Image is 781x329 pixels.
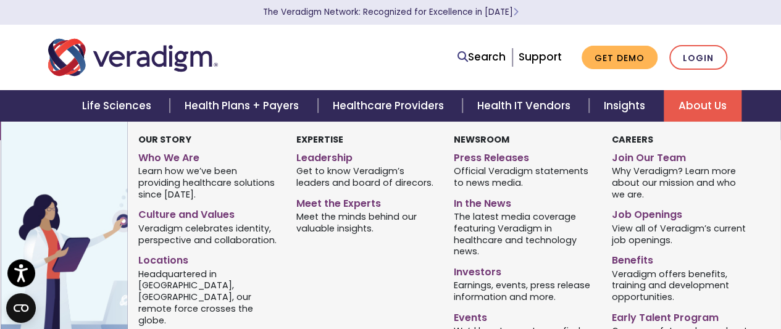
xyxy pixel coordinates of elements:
a: About Us [664,90,741,122]
a: Press Releases [454,147,593,165]
button: Open CMP widget [6,293,36,323]
a: Login [669,45,727,70]
span: Official Veradigm statements to news media. [454,165,593,189]
span: Learn More [513,6,519,18]
span: Earnings, events, press release information and more. [454,279,593,303]
a: Search [457,49,506,65]
a: Early Talent Program [612,307,751,325]
span: Veradigm offers benefits, training and development opportunities. [612,267,751,303]
a: Support [519,49,562,64]
a: Join Our Team [612,147,751,165]
a: Meet the Experts [296,193,436,210]
a: Health IT Vendors [462,90,589,122]
strong: Our Story [138,133,191,146]
span: Headquartered in [GEOGRAPHIC_DATA], [GEOGRAPHIC_DATA], our remote force crosses the globe. [138,267,278,326]
a: Leadership [296,147,436,165]
a: Events [454,307,593,325]
a: Healthcare Providers [318,90,462,122]
a: Who We Are [138,147,278,165]
span: Why Veradigm? Learn more about our mission and who we are. [612,165,751,201]
span: The latest media coverage featuring Veradigm in healthcare and technology news. [454,210,593,257]
span: Learn how we’ve been providing healthcare solutions since [DATE]. [138,165,278,201]
span: Veradigm celebrates identity, perspective and collaboration. [138,222,278,246]
strong: Newsroom [454,133,509,146]
a: In the News [454,193,593,210]
img: Veradigm logo [48,37,218,78]
a: Culture and Values [138,204,278,222]
span: Get to know Veradigm’s leaders and board of direcors. [296,165,436,189]
a: Job Openings [612,204,751,222]
a: Investors [454,261,593,279]
a: Get Demo [582,46,658,70]
strong: Careers [612,133,653,146]
a: Health Plans + Payers [170,90,317,122]
strong: Expertise [296,133,343,146]
a: The Veradigm Network: Recognized for Excellence in [DATE]Learn More [263,6,519,18]
a: Locations [138,249,278,267]
span: Meet the minds behind our valuable insights. [296,210,436,235]
a: Insights [589,90,664,122]
a: Life Sciences [67,90,170,122]
span: View all of Veradigm’s current job openings. [612,222,751,246]
a: Benefits [612,249,751,267]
